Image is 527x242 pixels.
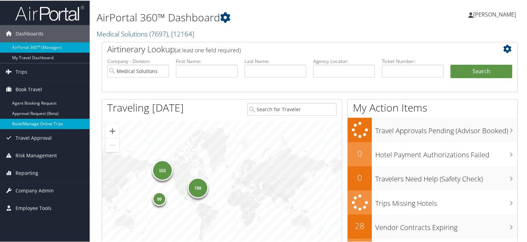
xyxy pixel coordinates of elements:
[16,80,42,97] span: Book Travel
[16,181,54,199] span: Company Admin
[16,63,27,80] span: Trips
[348,166,517,190] a: 0Travelers Need Help (Safety Check)
[375,146,517,159] h3: Hotel Payment Authorizations Failed
[247,102,337,115] input: Search for Traveler
[97,10,381,24] h1: AirPortal 360™ Dashboard
[473,10,516,18] span: [PERSON_NAME]
[175,46,241,53] span: (at least one field required)
[468,3,523,24] a: [PERSON_NAME]
[348,100,517,114] h1: My Action Items
[107,100,184,114] h1: Traveling [DATE]
[382,57,444,64] label: Ticket Number:
[187,177,208,198] div: 768
[15,4,84,21] img: airportal-logo.png
[106,124,119,137] button: Zoom in
[97,29,194,38] a: Medical Solutions
[176,57,238,64] label: First Name:
[375,194,517,208] h3: Trips Missing Hotels
[107,43,478,54] h2: Airtinerary Lookup
[16,164,38,181] span: Reporting
[348,171,372,183] h2: 0
[245,57,306,64] label: Last Name:
[348,214,517,238] a: 28Vendor Contracts Expiring
[149,29,168,38] span: ( 7697 )
[107,57,169,64] label: Company - Division:
[348,190,517,214] a: Trips Missing Hotels
[16,199,51,216] span: Employee Tools
[152,191,166,205] div: 99
[348,117,517,141] a: Travel Approvals Pending (Advisor Booked)
[375,170,517,183] h3: Travelers Need Help (Safety Check)
[375,219,517,232] h3: Vendor Contracts Expiring
[450,64,512,78] button: Search
[16,129,52,146] span: Travel Approval
[168,29,194,38] span: , [ 12164 ]
[152,159,172,180] div: 153
[16,24,43,42] span: Dashboards
[375,122,517,135] h3: Travel Approvals Pending (Advisor Booked)
[16,146,57,164] span: Risk Management
[348,147,372,159] h2: 0
[313,57,375,64] label: Agency Locator:
[348,141,517,166] a: 0Hotel Payment Authorizations Failed
[106,138,119,151] button: Zoom out
[348,219,372,231] h2: 28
